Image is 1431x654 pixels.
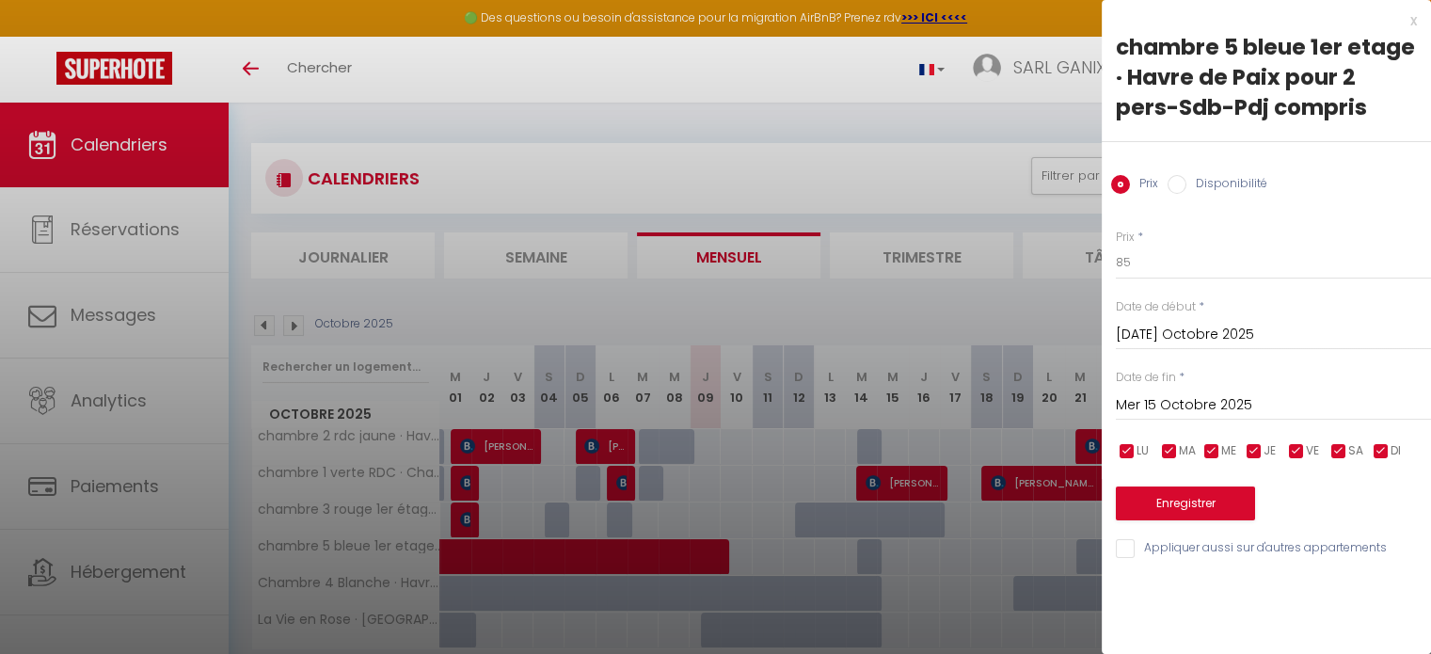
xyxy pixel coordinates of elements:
[1348,442,1363,460] span: SA
[1116,298,1196,316] label: Date de début
[1186,175,1267,196] label: Disponibilité
[1116,487,1255,520] button: Enregistrer
[1102,9,1417,32] div: x
[1221,442,1236,460] span: ME
[1130,175,1158,196] label: Prix
[1137,442,1149,460] span: LU
[1116,369,1176,387] label: Date de fin
[1179,442,1196,460] span: MA
[1264,442,1276,460] span: JE
[1116,229,1135,247] label: Prix
[1116,32,1417,122] div: chambre 5 bleue 1er etage · Havre de Paix pour 2 pers-Sdb-Pdj compris
[1306,442,1319,460] span: VE
[1391,442,1401,460] span: DI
